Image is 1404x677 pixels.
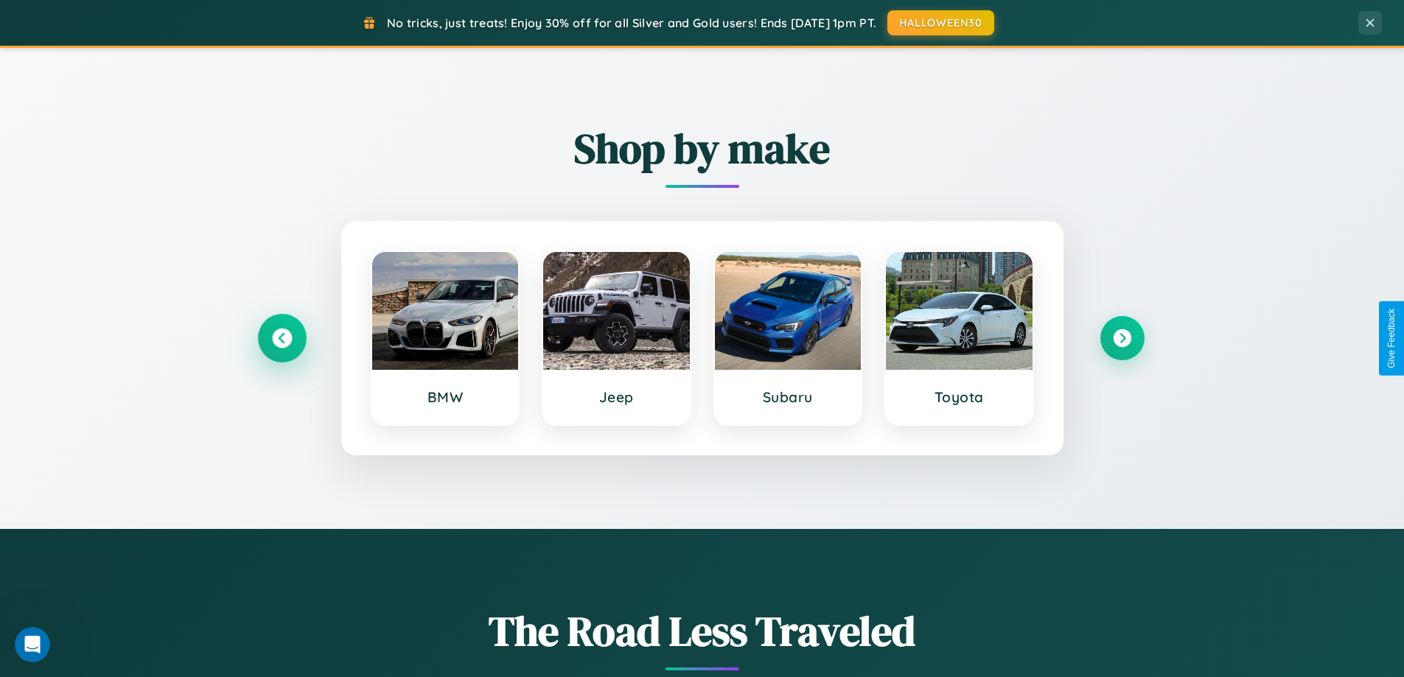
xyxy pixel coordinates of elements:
[260,120,1145,177] h2: Shop by make
[901,388,1018,406] h3: Toyota
[558,388,675,406] h3: Jeep
[887,10,994,35] button: HALLOWEEN30
[260,603,1145,659] h1: The Road Less Traveled
[15,627,50,662] iframe: Intercom live chat
[387,388,504,406] h3: BMW
[730,388,847,406] h3: Subaru
[387,15,876,30] span: No tricks, just treats! Enjoy 30% off for all Silver and Gold users! Ends [DATE] 1pm PT.
[1386,309,1397,368] div: Give Feedback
